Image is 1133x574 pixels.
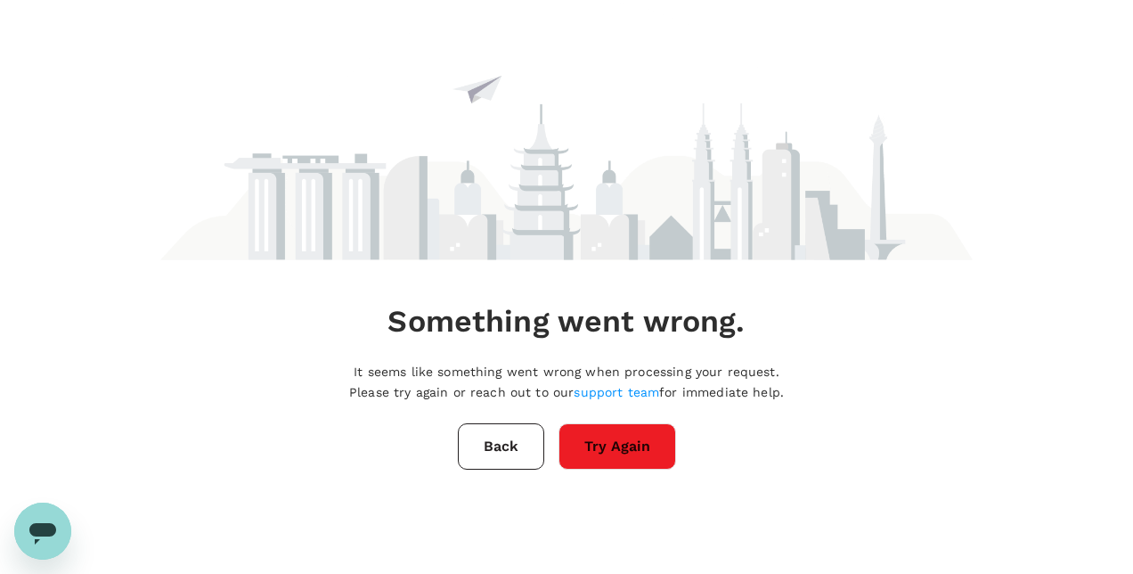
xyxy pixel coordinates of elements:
p: It seems like something went wrong when processing your request. Please try again or reach out to... [349,362,784,402]
button: Try Again [558,423,676,470]
iframe: Button to launch messaging window [14,503,71,560]
a: support team [574,385,659,399]
button: Back [458,423,544,470]
h4: Something went wrong. [387,303,745,340]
